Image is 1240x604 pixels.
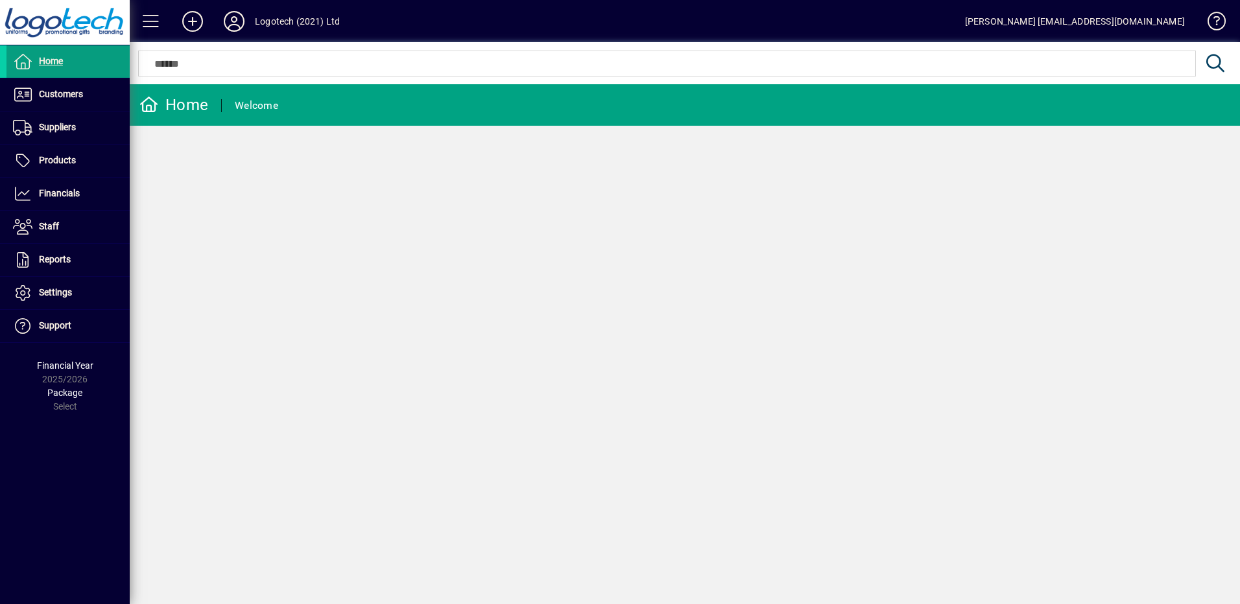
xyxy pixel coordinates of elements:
a: Products [6,145,130,177]
span: Financial Year [37,360,93,371]
span: Financials [39,188,80,198]
span: Staff [39,221,59,231]
a: Suppliers [6,111,130,144]
a: Customers [6,78,130,111]
a: Financials [6,178,130,210]
div: Home [139,95,208,115]
span: Suppliers [39,122,76,132]
div: Welcome [235,95,278,116]
a: Settings [6,277,130,309]
span: Package [47,388,82,398]
a: Reports [6,244,130,276]
span: Settings [39,287,72,297]
span: Products [39,155,76,165]
div: [PERSON_NAME] [EMAIL_ADDRESS][DOMAIN_NAME] [965,11,1185,32]
a: Support [6,310,130,342]
a: Knowledge Base [1198,3,1224,45]
span: Reports [39,254,71,264]
span: Customers [39,89,83,99]
span: Home [39,56,63,66]
div: Logotech (2021) Ltd [255,11,340,32]
a: Staff [6,211,130,243]
button: Profile [213,10,255,33]
span: Support [39,320,71,331]
button: Add [172,10,213,33]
